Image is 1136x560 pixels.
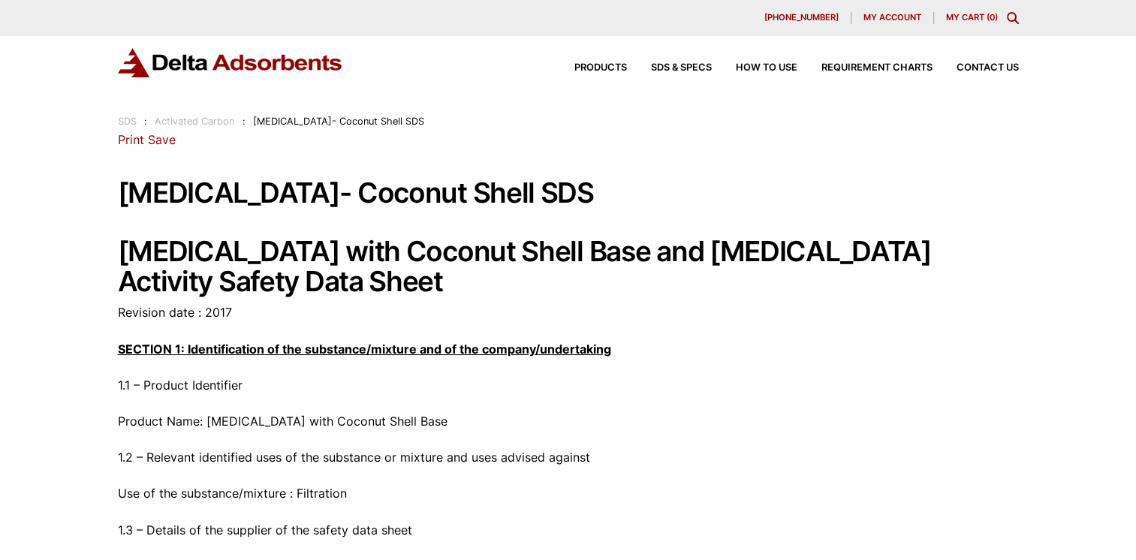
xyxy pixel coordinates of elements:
[933,63,1019,73] a: Contact Us
[253,116,424,127] span: [MEDICAL_DATA]- Coconut Shell SDS
[851,12,934,24] a: My account
[550,63,627,73] a: Products
[821,63,933,73] span: Requirement Charts
[1007,12,1019,24] div: Toggle Modal Content
[736,63,797,73] span: How to Use
[957,63,1019,73] span: Contact Us
[118,303,1019,323] p: Revision date : 2017
[118,236,1019,297] h1: [MEDICAL_DATA] with Coconut Shell Base and [MEDICAL_DATA] Activity Safety Data Sheet
[118,132,144,147] a: Print
[118,411,1019,432] p: Product Name: [MEDICAL_DATA] with Coconut Shell Base
[752,12,851,24] a: [PHONE_NUMBER]
[946,12,998,23] a: My Cart (0)
[118,178,1019,209] h1: [MEDICAL_DATA]- Coconut Shell SDS
[797,63,933,73] a: Requirement Charts
[574,63,627,73] span: Products
[764,14,839,22] span: [PHONE_NUMBER]
[118,342,611,357] strong: SECTION 1: Identification of the substance/mixture and of the company/undertaking
[118,520,1019,540] p: 1.3 – Details of the supplier of the safety data sheet
[118,116,137,127] a: SDS
[118,447,1019,468] p: 1.2 – Relevant identified uses of the substance or mixture and uses advised against
[118,375,1019,396] p: 1.1 – Product Identifier
[118,483,1019,504] p: Use of the substance/mixture : Filtration
[243,116,246,127] span: :
[155,116,234,127] a: Activated Carbon
[118,48,343,77] img: Delta Adsorbents
[863,14,921,22] span: My account
[990,12,995,23] span: 0
[712,63,797,73] a: How to Use
[144,116,147,127] span: :
[627,63,712,73] a: SDS & SPECS
[148,132,176,147] a: Save
[651,63,712,73] span: SDS & SPECS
